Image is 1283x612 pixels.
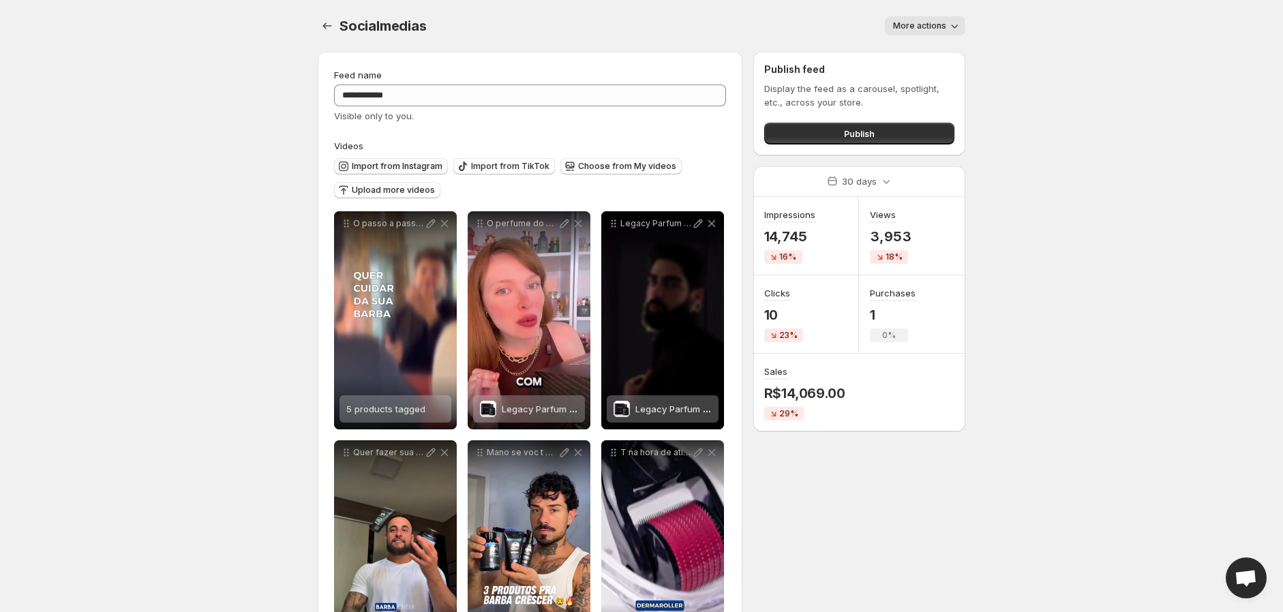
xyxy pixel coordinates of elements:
p: O perfume do meu futuro marido [487,218,558,229]
h3: Sales [764,365,787,378]
p: 10 [764,307,803,323]
p: 30 days [842,174,877,188]
span: Import from Instagram [352,161,442,172]
span: 23% [779,330,798,341]
div: O perfume do meu futuro maridoLegacy Parfum - 100mlLegacy Parfum - 100ml [468,211,590,429]
p: T na hora de ativar o modo crescimento com um dos kits mais potentes da Barba Robusta Derma Rolle... [620,447,691,458]
p: O passo a passo pra sua barba sair do zero Shampoo limpa profundamente e prepara os fios Condicio... [353,218,424,229]
span: Videos [334,140,363,151]
button: More actions [885,16,965,35]
h3: Impressions [764,208,815,221]
h3: Clicks [764,286,790,300]
span: Feed name [334,70,382,80]
span: 16% [779,251,796,262]
div: Open chat [1226,557,1267,598]
button: Import from TikTok [453,158,555,174]
span: Socialmedias [339,18,427,34]
p: 3,953 [870,228,911,245]
h3: Views [870,208,896,221]
span: Upload more videos [352,185,435,196]
button: Choose from My videos [560,158,682,174]
p: 1 [870,307,916,323]
button: Publish [764,123,954,144]
div: O passo a passo pra sua barba sair do zero Shampoo limpa profundamente e prepara os fios Condicio... [334,211,457,429]
p: Quer fazer sua barba crescer preenchida com fios saudveis e fortes Acesse wwwbarbarobustacombr e ... [353,447,424,458]
span: Visible only to you. [334,110,414,121]
span: Legacy Parfum - 100ml [635,403,735,414]
span: 0% [882,330,896,341]
span: More actions [893,20,946,31]
div: Legacy Parfum Um aroma barbarobustaoficial que transcende o tempo feito para quem deseja deixar s... [601,211,724,429]
span: Choose from My videos [578,161,676,172]
span: Publish [844,127,875,140]
h3: Purchases [870,286,916,300]
p: Display the feed as a carousel, spotlight, etc., across your store. [764,82,954,109]
p: 14,745 [764,228,815,245]
button: Import from Instagram [334,158,448,174]
button: Upload more videos [334,182,440,198]
span: Legacy Parfum - 100ml [502,403,601,414]
span: 18% [886,251,903,262]
span: Import from TikTok [471,161,549,172]
img: Legacy Parfum - 100ml [480,401,496,417]
span: 5 products tagged [346,403,425,414]
img: Legacy Parfum - 100ml [614,401,630,417]
h2: Publish feed [764,63,954,76]
span: 29% [779,408,798,419]
p: R$14,069.00 [764,385,845,401]
button: Settings [318,16,337,35]
p: Mano se voc t querendo deixar a barba crescer de verdade Separei os 3 produtos que eu mais curto ... [487,447,558,458]
p: Legacy Parfum Um aroma barbarobustaoficial que transcende o tempo feito para quem deseja deixar s... [620,218,691,229]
